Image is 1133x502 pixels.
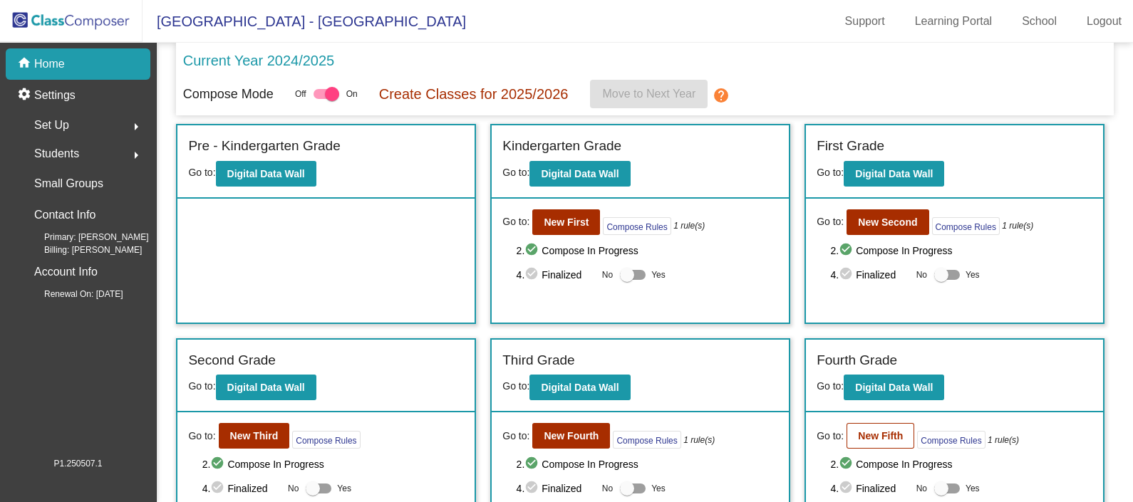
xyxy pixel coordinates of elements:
mat-icon: check_circle [524,266,542,283]
mat-icon: arrow_right [128,147,145,164]
b: New Third [230,430,279,441]
b: New Fourth [544,430,599,441]
span: Yes [651,266,666,283]
a: Learning Portal [904,10,1004,33]
span: 4. Finalized [517,480,595,497]
button: Compose Rules [603,217,671,235]
mat-icon: check_circle [210,456,227,473]
span: 2. Compose In Progress [517,456,779,473]
b: Digital Data Wall [541,382,619,393]
button: Digital Data Wall [529,375,630,400]
b: New First [544,216,589,228]
span: No [602,482,613,495]
label: First Grade [817,136,884,157]
p: Compose Mode [183,85,274,104]
span: 2. Compose In Progress [830,242,1092,259]
span: Go to: [502,167,529,178]
mat-icon: check_circle [839,242,856,259]
i: 1 rule(s) [1002,219,1033,232]
button: Compose Rules [932,217,1000,235]
b: Digital Data Wall [541,168,619,179]
button: Move to Next Year [590,80,708,108]
p: Home [34,56,65,73]
p: Create Classes for 2025/2026 [379,83,569,105]
button: Digital Data Wall [529,161,630,187]
span: Billing: [PERSON_NAME] [21,244,142,256]
mat-icon: check_circle [524,480,542,497]
span: No [916,482,927,495]
mat-icon: settings [17,87,34,104]
i: 1 rule(s) [988,434,1019,446]
p: Account Info [34,262,98,282]
b: Digital Data Wall [227,168,305,179]
span: Go to: [817,380,844,392]
button: Compose Rules [917,431,985,449]
button: Compose Rules [292,431,360,449]
span: Yes [966,480,980,497]
span: On [346,88,358,100]
span: Off [295,88,306,100]
p: Contact Info [34,205,95,225]
label: Fourth Grade [817,350,897,371]
span: No [916,268,927,281]
b: New Second [858,216,917,228]
span: Primary: [PERSON_NAME] [21,231,149,244]
span: 2. Compose In Progress [517,242,779,259]
span: Set Up [34,115,69,135]
span: Yes [651,480,666,497]
span: 2. Compose In Progress [202,456,465,473]
a: Support [834,10,896,33]
span: Go to: [502,429,529,444]
mat-icon: check_circle [524,456,542,473]
mat-icon: check_circle [839,456,856,473]
span: Go to: [188,167,215,178]
button: Digital Data Wall [844,161,944,187]
label: Second Grade [188,350,276,371]
span: 4. Finalized [202,480,281,497]
a: School [1010,10,1068,33]
button: New Fifth [847,423,914,449]
span: Go to: [817,214,844,229]
span: No [602,268,613,281]
button: Digital Data Wall [216,375,316,400]
button: Digital Data Wall [216,161,316,187]
button: Compose Rules [613,431,681,449]
span: Go to: [817,167,844,178]
b: Digital Data Wall [855,382,933,393]
b: Digital Data Wall [227,382,305,393]
span: [GEOGRAPHIC_DATA] - [GEOGRAPHIC_DATA] [143,10,466,33]
span: Yes [966,266,980,283]
span: Renewal On: [DATE] [21,288,123,300]
i: 1 rule(s) [683,434,715,446]
mat-icon: check_circle [210,480,227,497]
span: 2. Compose In Progress [830,456,1092,473]
mat-icon: arrow_right [128,118,145,135]
mat-icon: help [713,87,730,104]
mat-icon: home [17,56,34,73]
span: 4. Finalized [830,480,909,497]
a: Logout [1075,10,1133,33]
span: Go to: [502,380,529,392]
label: Third Grade [502,350,574,371]
span: 4. Finalized [830,266,909,283]
span: Go to: [188,380,215,392]
b: New Fifth [858,430,903,441]
mat-icon: check_circle [839,266,856,283]
button: New Second [847,209,928,235]
i: 1 rule(s) [673,219,705,232]
button: New Fourth [532,423,610,449]
button: New First [532,209,600,235]
mat-icon: check_circle [524,242,542,259]
p: Current Year 2024/2025 [183,50,334,71]
b: Digital Data Wall [855,168,933,179]
span: 4. Finalized [517,266,595,283]
p: Small Groups [34,174,103,194]
mat-icon: check_circle [839,480,856,497]
span: Go to: [817,429,844,444]
button: Digital Data Wall [844,375,944,400]
span: Go to: [188,429,215,444]
p: Settings [34,87,76,104]
span: Yes [337,480,351,497]
span: No [288,482,299,495]
span: Go to: [502,214,529,229]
